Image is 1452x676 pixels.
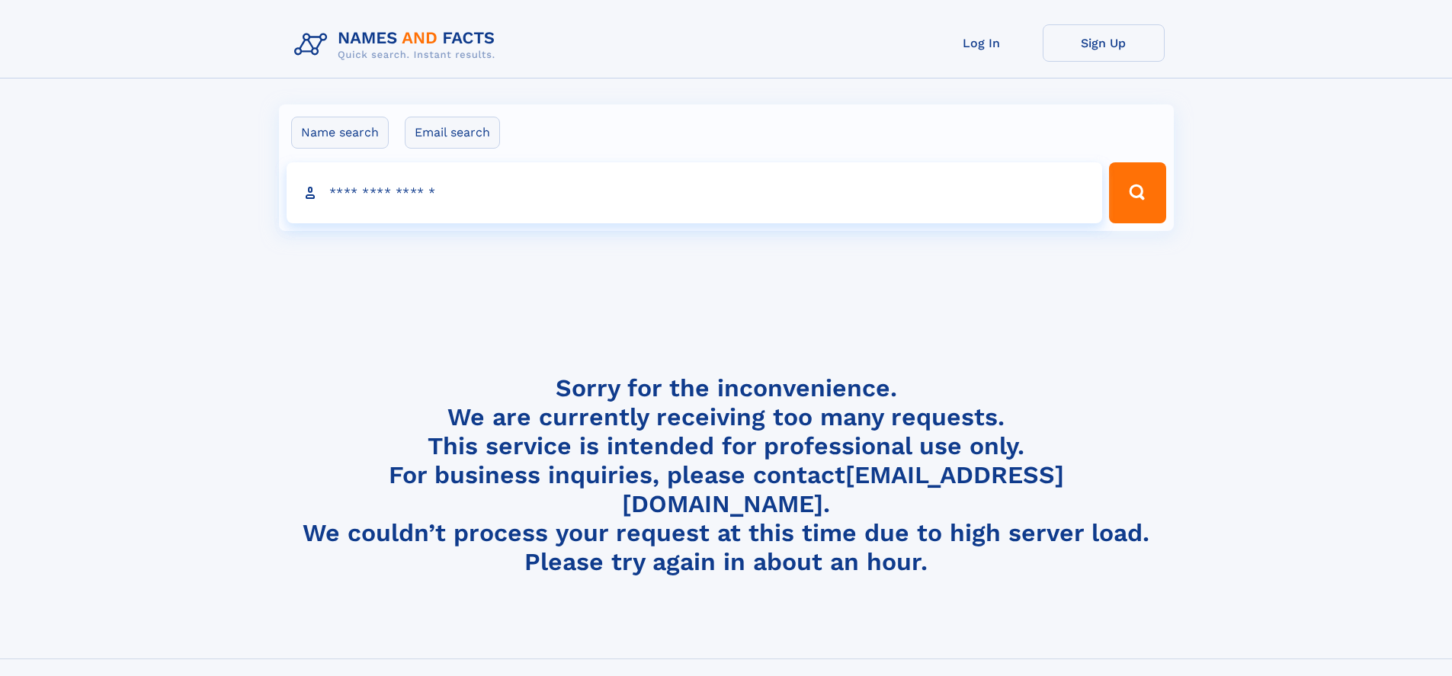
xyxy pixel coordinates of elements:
[288,24,508,66] img: Logo Names and Facts
[287,162,1103,223] input: search input
[1109,162,1165,223] button: Search Button
[288,373,1165,577] h4: Sorry for the inconvenience. We are currently receiving too many requests. This service is intend...
[291,117,389,149] label: Name search
[1043,24,1165,62] a: Sign Up
[921,24,1043,62] a: Log In
[622,460,1064,518] a: [EMAIL_ADDRESS][DOMAIN_NAME]
[405,117,500,149] label: Email search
